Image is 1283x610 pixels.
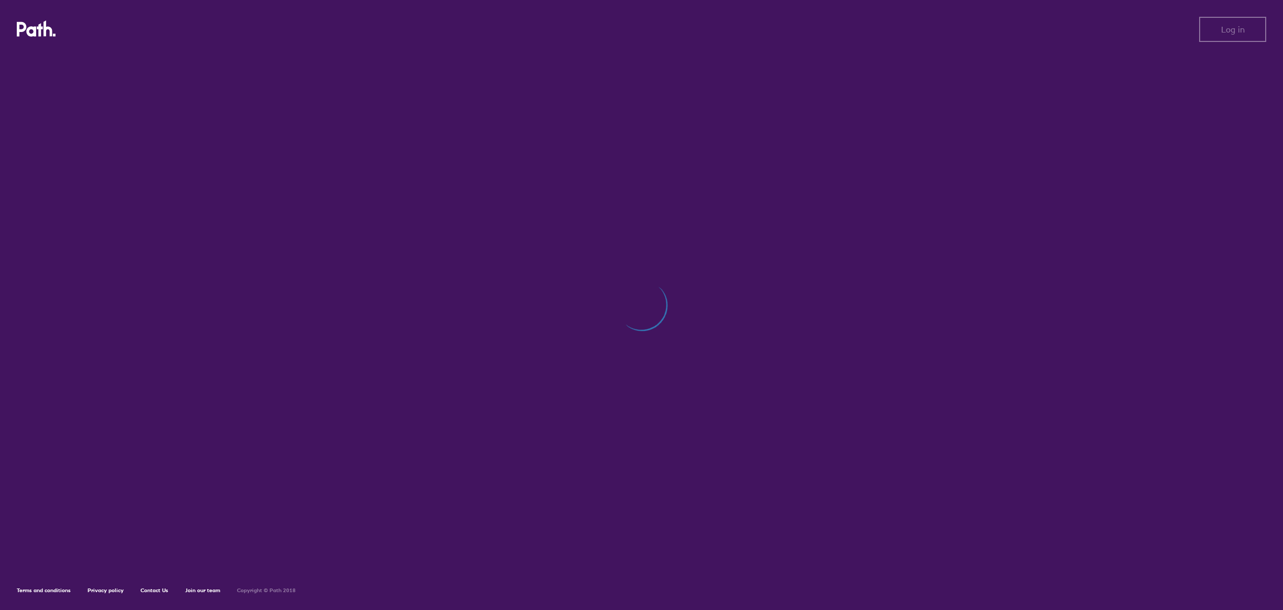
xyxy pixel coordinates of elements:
a: Join our team [185,587,220,594]
a: Contact Us [141,587,168,594]
a: Privacy policy [88,587,124,594]
span: Log in [1221,25,1245,34]
h6: Copyright © Path 2018 [237,587,296,594]
button: Log in [1199,17,1266,42]
a: Terms and conditions [17,587,71,594]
